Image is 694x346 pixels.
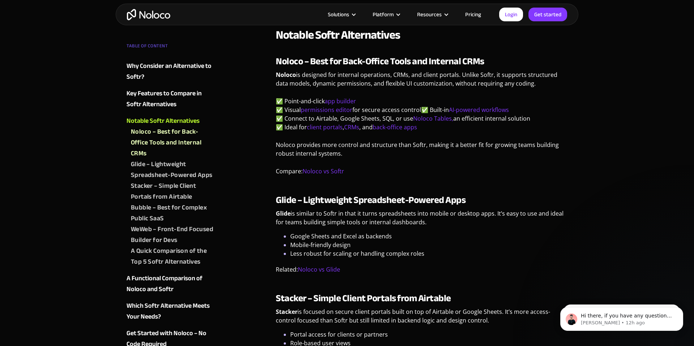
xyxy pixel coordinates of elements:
[276,167,567,181] p: Compare:
[325,97,356,105] a: app builder
[344,123,359,131] a: CRMs
[417,10,442,19] div: Resources
[276,140,567,163] p: Noloco provides more control and structure than Softr, making it a better fit for growing teams b...
[413,114,453,122] a: Noloco Tables,
[276,97,567,137] p: ✅ Point-and-click ✅ Visual for secure access control✅ Built-in ✅ Connect to Airtable, Google Shee...
[276,307,567,330] p: is focused on secure client portals built on top of Airtable or Google Sheets. It’s more access-c...
[364,10,408,19] div: Platform
[290,330,567,339] li: Portal access for clients or partners
[290,232,567,241] li: Google Sheets and Excel as backends
[131,181,214,202] a: Stacker – Simple Client Portals from Airtable
[449,106,509,114] a: AI-powered workflows
[127,88,214,110] a: Key Features to Compare in Softr Alternatives
[290,249,567,258] li: Less robust for scaling or handling complex roles
[307,123,343,131] a: client portals
[127,116,214,126] a: Notable Softr Alternatives
[276,308,297,316] strong: Stacker
[276,71,296,79] strong: Noloco
[298,265,340,273] a: Noloco vs Glide
[276,52,484,70] strong: Noloco – Best for Back-Office Tools and Internal CRMs
[131,126,214,159] a: Noloco – Best for Back-Office Tools and Internal CRMs
[303,167,344,175] a: Noloco vs Softr
[127,273,214,295] a: A Functional Comparison of Noloco and Softr
[127,300,214,322] a: Which Softr Alternative Meets Your Needs?
[319,10,364,19] div: Solutions
[276,209,291,217] strong: Glide
[127,116,200,126] div: Notable Softr Alternatives
[276,70,567,93] p: is designed for internal operations, CRMs, and client portals. Unlike Softr, it supports structur...
[276,191,466,209] strong: Glide – Lightweight Spreadsheet-Powered Apps
[276,209,567,232] p: is similar to Softr in that it turns spreadsheets into mobile or desktop apps. It’s easy to use a...
[276,289,451,307] strong: Stacker – Simple Client Portals from Airtable
[373,10,394,19] div: Platform
[276,24,400,46] strong: Notable Softr Alternatives
[373,123,417,131] a: back-office apps
[408,10,456,19] div: Resources
[131,159,214,181] a: Glide – Lightweight Spreadsheet-Powered Apps
[456,10,490,19] a: Pricing
[301,106,352,114] a: permissions editor
[127,9,170,20] a: home
[127,61,214,82] a: Why Consider an Alternative to Softr?
[276,265,567,279] p: Related:
[528,8,567,21] a: Get started
[131,246,214,267] a: A Quick Comparison of the Top 5 Softr Alternatives
[131,202,214,224] a: Bubble – Best for Complex Public SaaS
[131,224,214,246] a: WeWeb – Front-End Focused Builder for Devs
[328,10,349,19] div: Solutions
[549,292,694,342] iframe: Intercom notifications message
[290,241,567,249] li: Mobile-friendly design
[127,40,214,55] div: TABLE OF CONTENT
[499,8,523,21] a: Login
